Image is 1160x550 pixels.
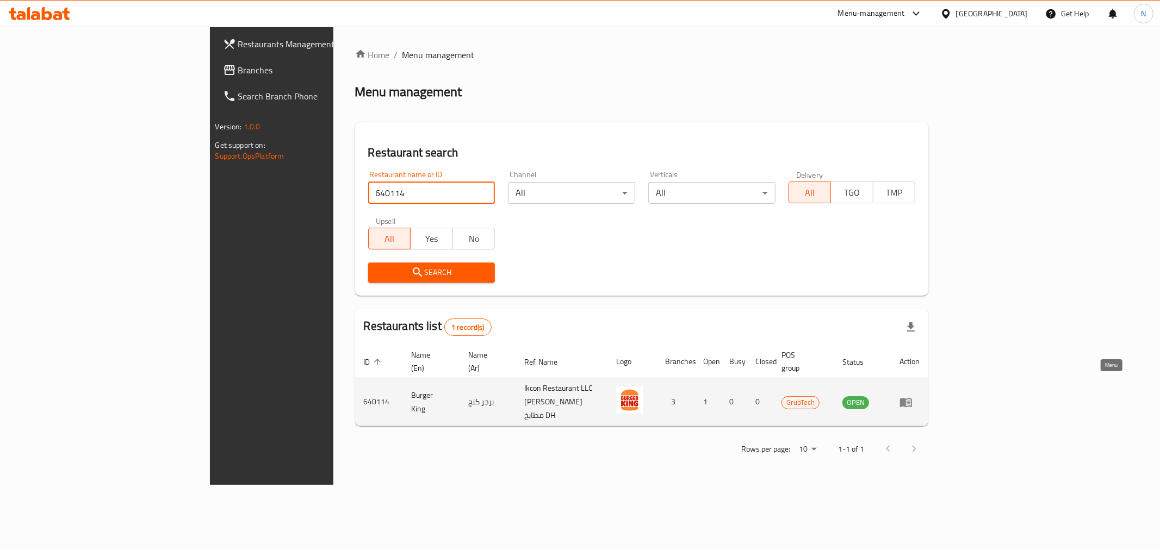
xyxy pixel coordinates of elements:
[898,314,924,340] div: Export file
[364,318,492,336] h2: Restaurants list
[215,149,284,163] a: Support.OpsPlatform
[468,348,503,374] span: Name (Ar)
[838,442,864,456] p: 1-1 of 1
[238,37,395,51] span: Restaurants Management
[524,355,572,368] span: Ref. Name
[457,231,491,247] span: No
[377,266,487,279] span: Search
[793,185,827,201] span: All
[789,182,832,203] button: All
[376,217,396,224] label: Upsell
[445,322,491,333] span: 1 record(s)
[782,396,819,409] span: GrubTech
[355,83,462,101] h2: Menu management
[648,182,776,204] div: All
[747,345,773,378] th: Closed
[238,64,395,77] span: Branches
[873,182,916,203] button: TMP
[238,90,395,103] span: Search Branch Phone
[656,345,694,378] th: Branches
[368,145,916,161] h2: Restaurant search
[410,228,453,249] button: Yes
[878,185,911,201] span: TMP
[747,378,773,426] td: 0
[656,378,694,426] td: 3
[956,8,1028,20] div: [GEOGRAPHIC_DATA]
[721,345,747,378] th: Busy
[215,120,242,134] span: Version:
[415,231,449,247] span: Yes
[838,7,905,20] div: Menu-management
[355,48,929,61] nav: breadcrumb
[368,228,411,249] button: All
[373,231,407,247] span: All
[444,318,492,336] div: Total records count
[214,31,404,57] a: Restaurants Management
[830,182,873,203] button: TGO
[355,345,929,426] table: enhanced table
[460,378,516,426] td: برجر كنج
[244,120,260,134] span: 1.0.0
[368,182,495,204] input: Search for restaurant name or ID..
[781,348,821,374] span: POS group
[741,442,790,456] p: Rows per page:
[842,396,869,409] span: OPEN
[364,355,384,368] span: ID
[835,185,869,201] span: TGO
[403,378,460,426] td: Burger King
[721,378,747,426] td: 0
[452,228,495,249] button: No
[891,345,928,378] th: Action
[842,355,878,368] span: Status
[402,48,475,61] span: Menu management
[516,378,607,426] td: Ikcon Restaurant LLC [PERSON_NAME] مطابخ DH
[694,378,721,426] td: 1
[795,441,821,458] div: Rows per page:
[214,83,404,109] a: Search Branch Phone
[368,262,495,283] button: Search
[796,171,823,178] label: Delivery
[508,182,635,204] div: All
[616,386,643,414] img: Burger King
[412,348,446,374] span: Name (En)
[607,345,656,378] th: Logo
[1141,8,1146,20] span: N
[694,345,721,378] th: Open
[214,57,404,83] a: Branches
[215,138,265,152] span: Get support on:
